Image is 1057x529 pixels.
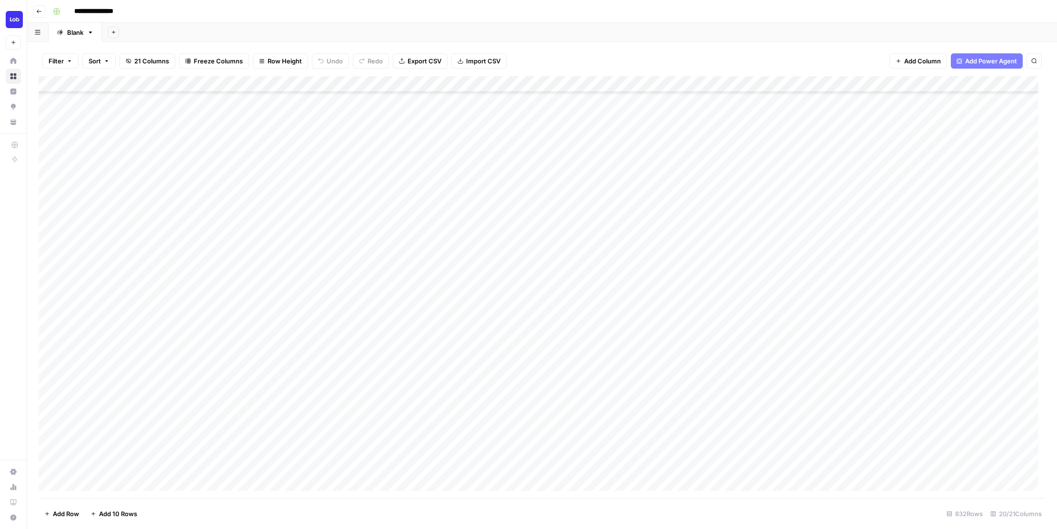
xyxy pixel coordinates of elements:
span: Add Row [53,509,79,519]
button: Import CSV [451,53,507,69]
button: Filter [42,53,79,69]
span: Redo [368,56,383,66]
a: Your Data [6,114,21,130]
span: Row Height [268,56,302,66]
span: Add Column [904,56,941,66]
a: Learning Hub [6,495,21,510]
a: Browse [6,69,21,84]
button: Redo [353,53,389,69]
button: Undo [312,53,349,69]
a: Opportunities [6,99,21,114]
div: Blank [67,28,83,37]
span: Filter [49,56,64,66]
button: Row Height [253,53,308,69]
span: Import CSV [466,56,500,66]
button: Add Column [889,53,947,69]
div: 832 Rows [943,506,987,521]
a: Blank [49,23,102,42]
a: Home [6,53,21,69]
a: Usage [6,479,21,495]
button: Workspace: Lob [6,8,21,31]
span: Export CSV [408,56,441,66]
span: Sort [89,56,101,66]
div: 20/21 Columns [987,506,1046,521]
button: Export CSV [393,53,448,69]
span: Undo [327,56,343,66]
button: Freeze Columns [179,53,249,69]
a: Insights [6,84,21,99]
button: 21 Columns [120,53,175,69]
button: Add 10 Rows [85,506,143,521]
button: Add Row [39,506,85,521]
span: Add 10 Rows [99,509,137,519]
span: Add Power Agent [965,56,1017,66]
span: Freeze Columns [194,56,243,66]
a: Settings [6,464,21,479]
span: 21 Columns [134,56,169,66]
button: Sort [82,53,116,69]
button: Help + Support [6,510,21,525]
button: Add Power Agent [951,53,1023,69]
img: Lob Logo [6,11,23,28]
